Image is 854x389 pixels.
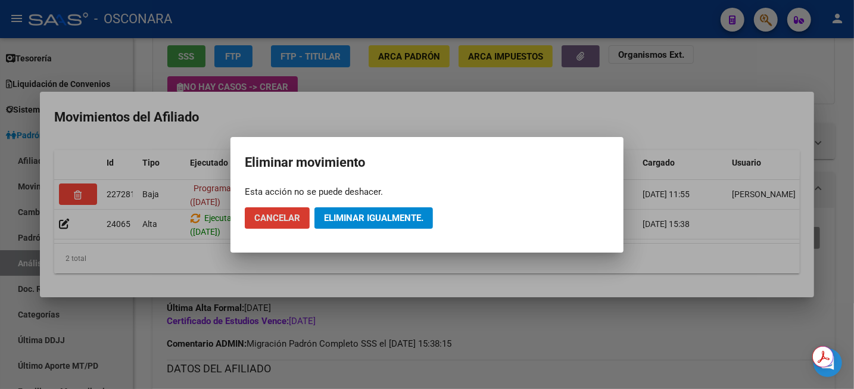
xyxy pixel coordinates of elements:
button: Eliminar igualmente. [314,207,433,229]
span: Cancelar [254,213,300,223]
button: Cancelar [245,207,310,229]
span: Eliminar igualmente. [324,213,423,223]
h2: Eliminar movimiento [245,151,609,174]
div: Esta acción no se puede deshacer. [245,186,609,198]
